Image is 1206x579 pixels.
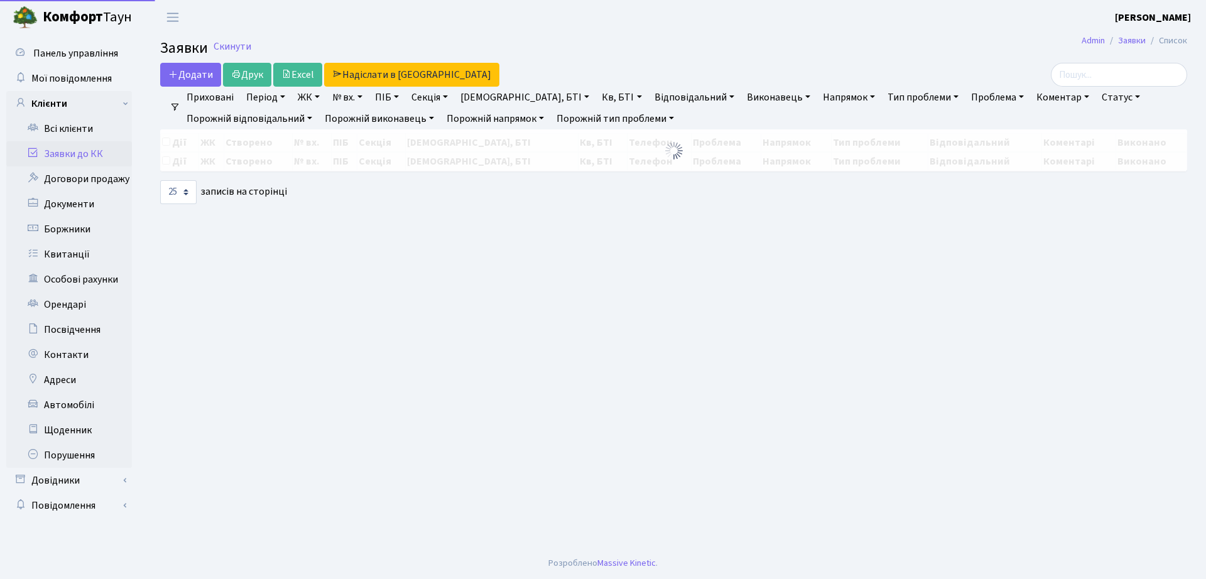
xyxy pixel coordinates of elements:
li: Список [1146,34,1187,48]
a: Порожній виконавець [320,108,439,129]
a: Кв, БТІ [597,87,646,108]
a: Тип проблеми [883,87,964,108]
a: ЖК [293,87,325,108]
a: [DEMOGRAPHIC_DATA], БТІ [455,87,594,108]
a: Порушення [6,443,132,468]
span: Заявки [160,37,208,59]
div: Розроблено . [548,556,658,570]
a: ПІБ [370,87,404,108]
img: Обробка... [664,141,684,161]
span: Таун [43,7,132,28]
a: Заявки [1118,34,1146,47]
a: Клієнти [6,91,132,116]
a: Договори продажу [6,166,132,192]
b: [PERSON_NAME] [1115,11,1191,24]
a: Мої повідомлення [6,66,132,91]
span: Мої повідомлення [31,72,112,85]
a: Відповідальний [649,87,739,108]
a: Порожній напрямок [442,108,549,129]
a: Повідомлення [6,493,132,518]
img: logo.png [13,5,38,30]
a: Адреси [6,367,132,392]
a: Заявки до КК [6,141,132,166]
a: Боржники [6,217,132,242]
a: Документи [6,192,132,217]
a: Проблема [966,87,1029,108]
span: Додати [168,68,213,82]
a: Секція [406,87,453,108]
a: Квитанції [6,242,132,267]
input: Пошук... [1051,63,1187,87]
a: Статус [1097,87,1145,108]
label: записів на сторінці [160,180,287,204]
a: Порожній тип проблеми [551,108,679,129]
a: Виконавець [742,87,815,108]
a: Панель управління [6,41,132,66]
a: Довідники [6,468,132,493]
a: Орендарі [6,292,132,317]
button: Переключити навігацію [157,7,188,28]
a: Контакти [6,342,132,367]
span: Панель управління [33,46,118,60]
a: Посвідчення [6,317,132,342]
b: Комфорт [43,7,103,27]
a: Порожній відповідальний [182,108,317,129]
a: [PERSON_NAME] [1115,10,1191,25]
a: Друк [223,63,271,87]
nav: breadcrumb [1063,28,1206,54]
a: Скинути [214,41,251,53]
a: Надіслати в [GEOGRAPHIC_DATA] [324,63,499,87]
a: Massive Kinetic [597,556,656,570]
a: Коментар [1031,87,1094,108]
a: № вх. [327,87,367,108]
a: Напрямок [818,87,880,108]
a: Щоденник [6,418,132,443]
a: Всі клієнти [6,116,132,141]
a: Додати [160,63,221,87]
a: Особові рахунки [6,267,132,292]
a: Excel [273,63,322,87]
a: Приховані [182,87,239,108]
a: Автомобілі [6,392,132,418]
a: Admin [1082,34,1105,47]
a: Період [241,87,290,108]
select: записів на сторінці [160,180,197,204]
